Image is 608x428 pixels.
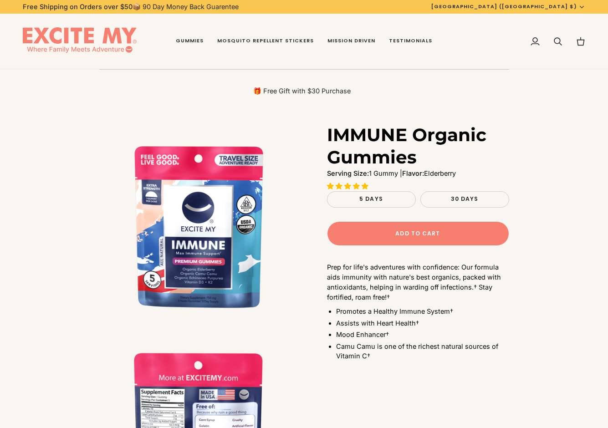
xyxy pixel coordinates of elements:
[336,330,509,340] li: Mood Enhancer†
[336,341,509,362] li: Camu Camu is one of the richest natural sources of Vitamin C†
[359,195,383,203] span: 5 Days
[327,263,501,301] span: Prep for life's adventures with confidence: Our formula aids immunity with nature's best organics...
[327,37,375,45] span: Mission Driven
[451,195,479,203] span: 30 Days
[23,27,137,56] img: EXCITE MY®
[321,14,382,69] a: Mission Driven
[402,169,424,177] strong: Flavor:
[336,306,509,316] li: Promotes a Healthy Immune System†
[327,124,502,168] h1: IMMUNE Organic Gummies
[327,169,369,177] strong: Serving Size:
[99,124,304,329] img: IMMUNE Organic Gummies
[382,14,439,69] a: Testimonials
[424,3,592,10] button: [GEOGRAPHIC_DATA] ([GEOGRAPHIC_DATA] $)
[327,221,509,246] button: Add to Cart
[389,37,432,45] span: Testimonials
[395,229,440,238] span: Add to Cart
[169,14,210,69] a: Gummies
[336,318,509,328] li: Assists with Heart Health†
[327,168,509,178] p: 1 Gummy | Elderberry
[210,14,321,69] a: Mosquito Repellent Stickers
[217,37,314,45] span: Mosquito Repellent Stickers
[23,2,239,12] p: 📦 90 Day Money Back Guarentee
[176,37,204,45] span: Gummies
[23,3,133,10] strong: Free Shipping on Orders over $50
[327,182,370,190] span: 5.00 stars
[99,87,505,96] p: 🎁 Free Gift with $30 Purchase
